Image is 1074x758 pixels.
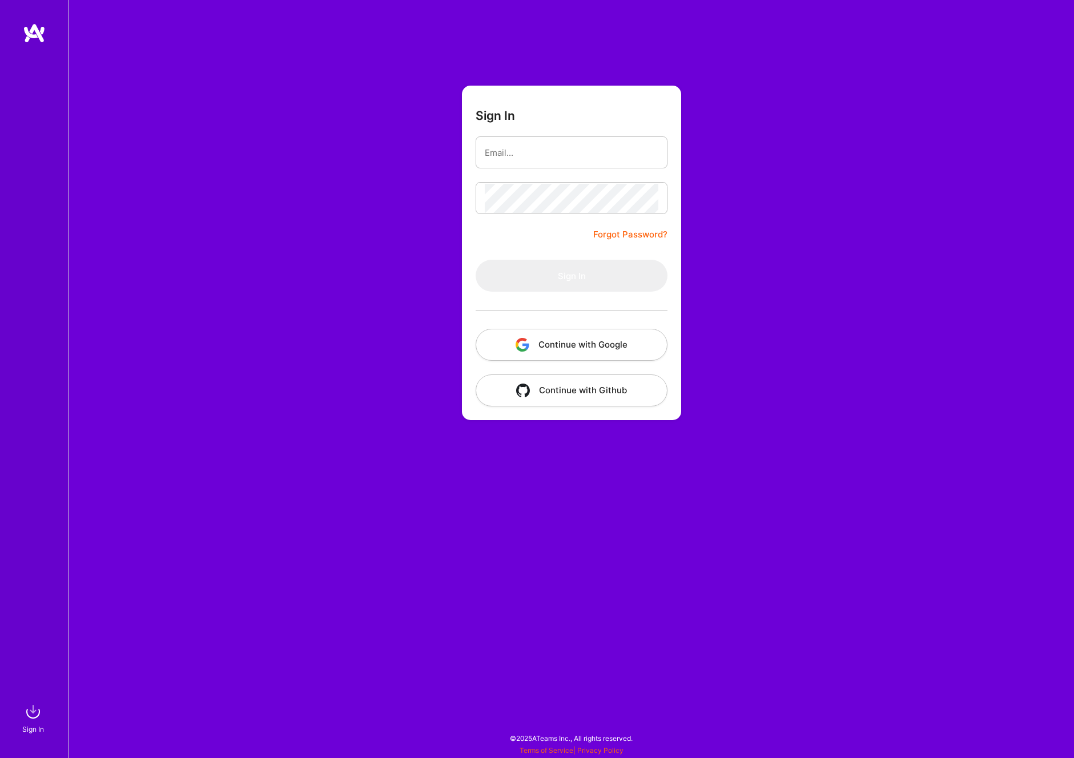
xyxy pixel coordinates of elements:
[516,384,530,397] img: icon
[22,723,44,735] div: Sign In
[520,746,624,755] span: |
[516,338,529,352] img: icon
[24,700,45,735] a: sign inSign In
[476,260,667,292] button: Sign In
[69,724,1074,752] div: © 2025 ATeams Inc., All rights reserved.
[22,700,45,723] img: sign in
[476,329,667,361] button: Continue with Google
[577,746,624,755] a: Privacy Policy
[520,746,573,755] a: Terms of Service
[485,138,658,167] input: Email...
[23,23,46,43] img: logo
[593,228,667,241] a: Forgot Password?
[476,108,515,123] h3: Sign In
[476,374,667,406] button: Continue with Github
